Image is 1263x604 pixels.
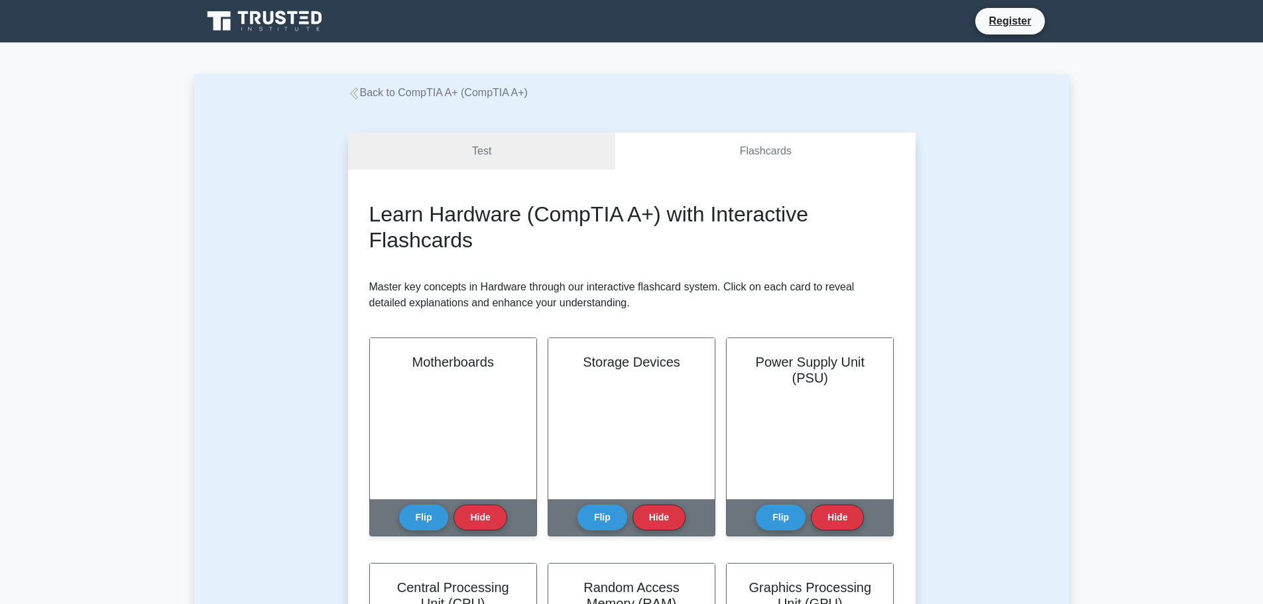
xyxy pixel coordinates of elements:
[756,505,806,530] button: Flip
[399,505,449,530] button: Flip
[577,505,627,530] button: Flip
[743,354,877,386] h2: Power Supply Unit (PSU)
[348,133,616,170] a: Test
[981,13,1039,29] a: Register
[453,505,507,530] button: Hide
[811,505,864,530] button: Hide
[348,87,528,98] a: Back to CompTIA A+ (CompTIA A+)
[632,505,686,530] button: Hide
[615,133,915,170] a: Flashcards
[564,354,699,370] h2: Storage Devices
[369,202,894,253] h2: Learn Hardware (CompTIA A+) with Interactive Flashcards
[369,279,894,311] p: Master key concepts in Hardware through our interactive flashcard system. Click on each card to r...
[386,354,520,370] h2: Motherboards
